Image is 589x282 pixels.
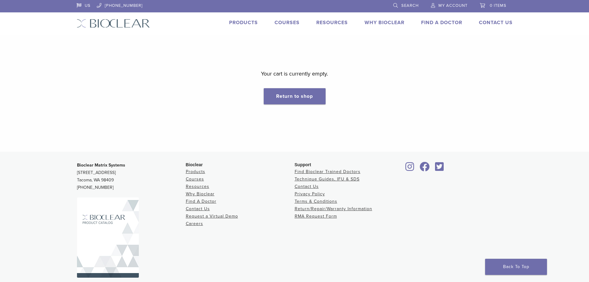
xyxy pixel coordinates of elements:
p: Your cart is currently empty. [261,69,328,78]
a: Find A Doctor [421,20,462,26]
a: Return to shop [264,88,326,104]
a: Resources [316,20,348,26]
a: Contact Us [295,184,319,189]
a: Return/Repair/Warranty Information [295,206,372,211]
a: Bioclear [403,166,416,172]
a: Products [186,169,205,174]
a: Find A Doctor [186,199,216,204]
img: Bioclear [77,19,150,28]
a: Contact Us [186,206,210,211]
a: Bioclear [418,166,432,172]
a: Why Bioclear [365,20,404,26]
a: Find Bioclear Trained Doctors [295,169,361,174]
a: Back To Top [485,259,547,275]
strong: Bioclear Matrix Systems [77,163,125,168]
span: Search [401,3,419,8]
a: Courses [186,176,204,182]
a: Courses [275,20,300,26]
a: Careers [186,221,203,226]
a: RMA Request Form [295,214,337,219]
a: Request a Virtual Demo [186,214,238,219]
a: Resources [186,184,209,189]
img: Bioclear [77,197,139,278]
a: Why Bioclear [186,191,215,197]
span: 0 items [490,3,506,8]
a: Technique Guides, IFU & SDS [295,176,360,182]
span: Bioclear [186,162,203,167]
a: Contact Us [479,20,513,26]
span: My Account [438,3,467,8]
span: Support [295,162,311,167]
a: Terms & Conditions [295,199,337,204]
p: [STREET_ADDRESS] Tacoma, WA 98409 [PHONE_NUMBER] [77,162,186,191]
a: Bioclear [433,166,446,172]
a: Privacy Policy [295,191,325,197]
a: Products [229,20,258,26]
